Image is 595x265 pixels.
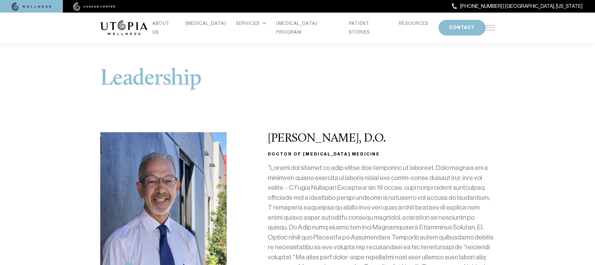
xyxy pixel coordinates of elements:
[12,2,51,11] img: wellness
[185,19,226,28] a: [MEDICAL_DATA]
[438,20,486,36] button: CONTACT
[100,68,495,90] h1: Leadership
[486,25,495,30] img: icon-hamburger
[268,150,495,158] h3: Doctor of [MEDICAL_DATA] Medicine
[268,132,495,145] h2: [PERSON_NAME], D.O.
[276,19,339,37] a: [MEDICAL_DATA] PROGRAM
[349,19,389,37] a: PATIENT STORIES
[73,2,115,11] img: cancer center
[236,19,266,28] div: SERVICES
[452,2,582,10] a: [PHONE_NUMBER] | [GEOGRAPHIC_DATA], [US_STATE]
[100,20,147,35] img: logo
[460,2,582,10] span: [PHONE_NUMBER] | [GEOGRAPHIC_DATA], [US_STATE]
[399,19,428,28] a: RESOURCES
[152,19,175,37] a: ABOUT US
